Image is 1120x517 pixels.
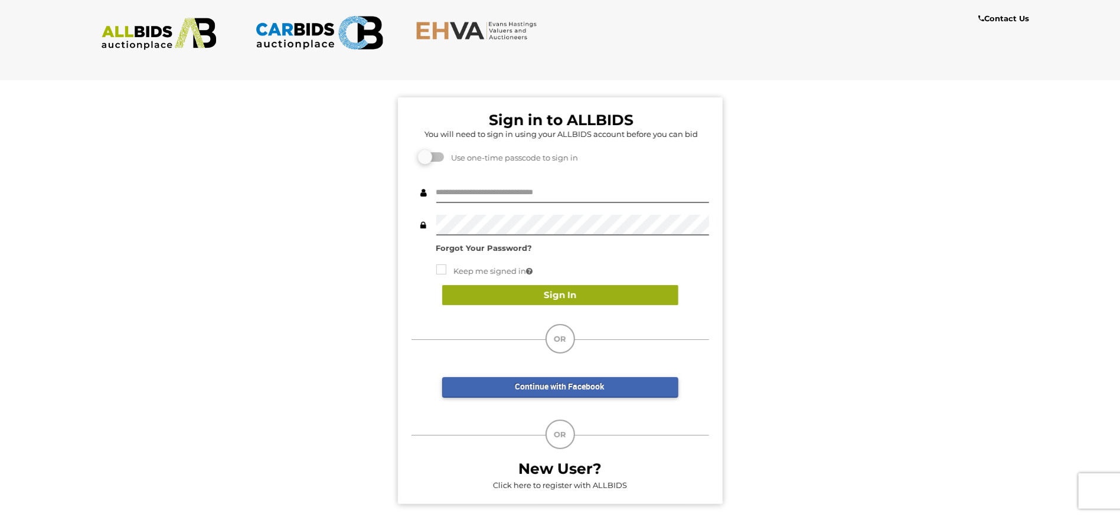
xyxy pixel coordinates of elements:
h5: You will need to sign in using your ALLBIDS account before you can bid [414,130,709,138]
div: OR [546,324,575,354]
a: Continue with Facebook [442,377,678,398]
img: ALLBIDS.com.au [95,18,223,50]
a: Forgot Your Password? [436,243,533,253]
b: Sign in to ALLBIDS [489,111,634,129]
span: Use one-time passcode to sign in [446,153,579,162]
a: Contact Us [978,12,1032,25]
button: Sign In [442,285,678,306]
img: EHVA.com.au [416,21,544,40]
div: OR [546,420,575,449]
img: CARBIDS.com.au [255,12,383,54]
a: Click here to register with ALLBIDS [493,480,627,490]
b: Contact Us [978,14,1029,23]
b: New User? [518,460,602,477]
label: Keep me signed in [436,264,533,278]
